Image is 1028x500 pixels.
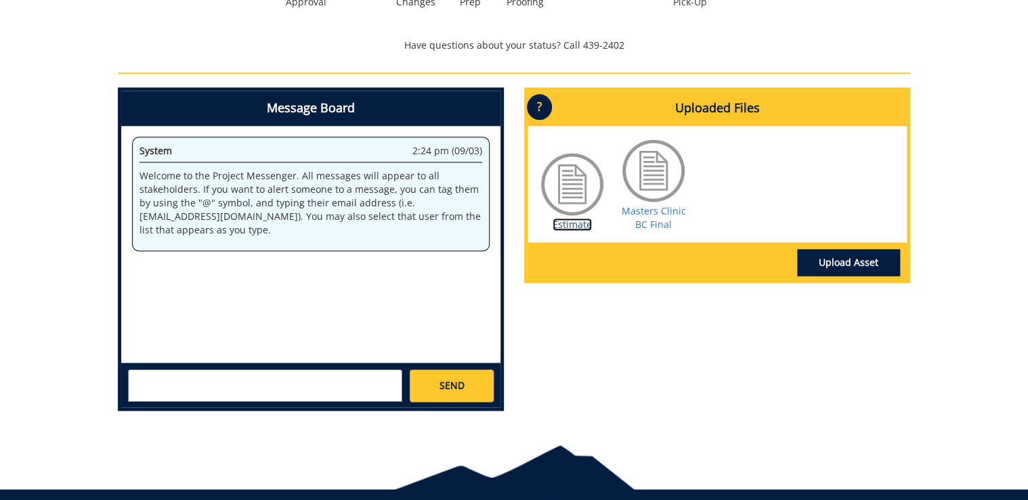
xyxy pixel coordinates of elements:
p: Have questions about your status? Call 439-2402 [118,39,910,52]
a: Estimate [553,218,592,231]
span: System [140,144,172,157]
span: SEND [439,379,464,392]
h4: Uploaded Files [528,91,907,126]
textarea: messageToSend [128,369,402,402]
h4: Message Board [121,91,500,126]
p: ? [527,94,552,120]
a: Upload Asset [797,249,900,276]
span: 2:24 pm (09/03) [412,144,482,158]
a: Masters Clinic BC Final [622,204,686,231]
p: Welcome to the Project Messenger. All messages will appear to all stakeholders. If you want to al... [140,169,482,237]
a: SEND [410,369,494,402]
